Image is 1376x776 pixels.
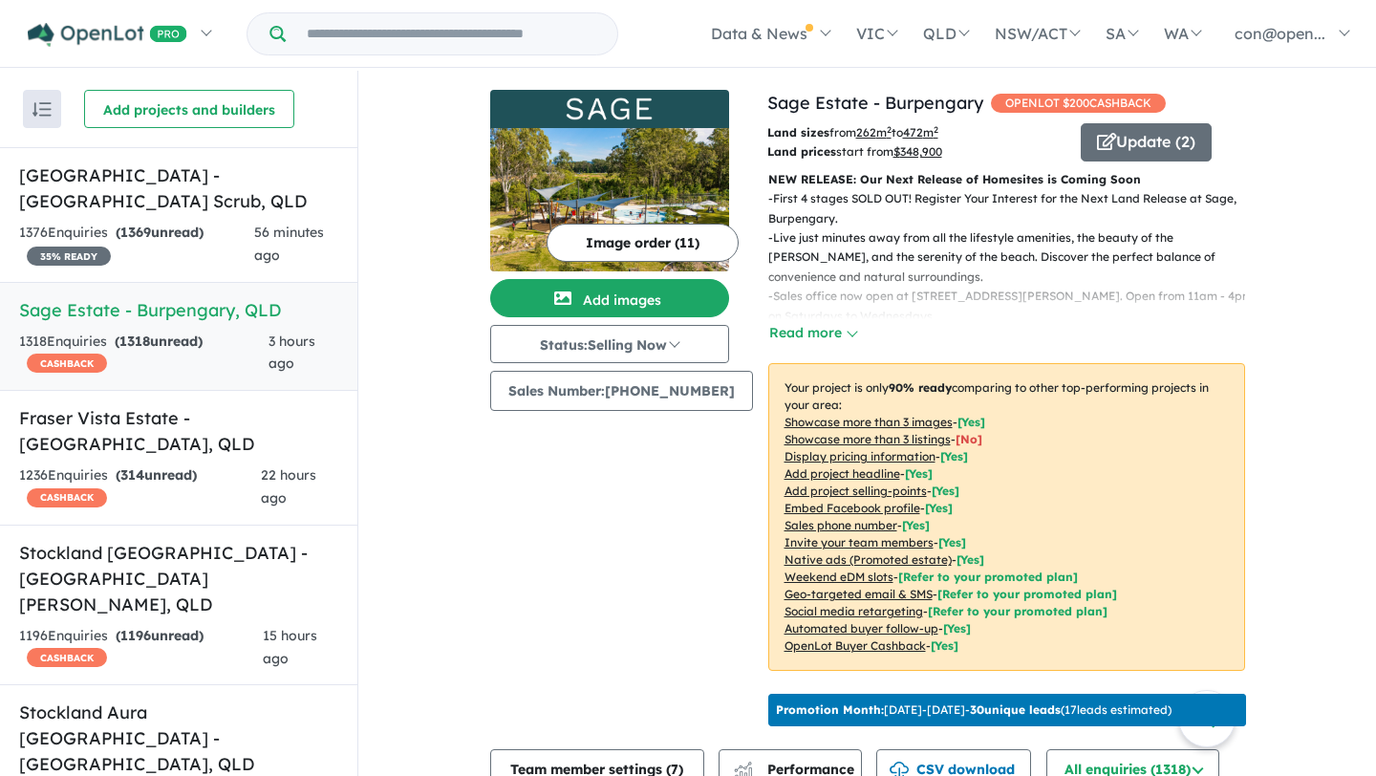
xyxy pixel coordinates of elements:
[785,484,927,498] u: Add project selling-points
[785,570,893,584] u: Weekend eDM slots
[115,333,203,350] strong: ( unread)
[19,297,338,323] h5: Sage Estate - Burpengary , QLD
[120,466,144,484] span: 314
[931,638,958,653] span: [Yes]
[290,13,613,54] input: Try estate name, suburb, builder or developer
[767,142,1066,162] p: start from
[943,621,971,636] span: [Yes]
[269,333,315,373] span: 3 hours ago
[785,518,897,532] u: Sales phone number
[119,333,150,350] span: 1318
[785,535,934,550] u: Invite your team members
[261,466,316,507] span: 22 hours ago
[785,501,920,515] u: Embed Facebook profile
[768,287,1260,326] p: - Sales office now open at [STREET_ADDRESS][PERSON_NAME]. Open from 11am - 4pm on Saturdays to We...
[768,189,1260,228] p: - First 4 stages SOLD OUT! Register Your Interest for the Next Land Release at Sage, Burpengary.
[934,124,938,135] sup: 2
[991,94,1166,113] span: OPENLOT $ 200 CASHBACK
[938,535,966,550] span: [ Yes ]
[940,449,968,463] span: [ Yes ]
[785,604,923,618] u: Social media retargeting
[19,331,269,377] div: 1318 Enquir ies
[768,322,858,344] button: Read more
[116,627,204,644] strong: ( unread)
[120,224,151,241] span: 1369
[547,224,739,262] button: Image order (11)
[84,90,294,128] button: Add projects and builders
[254,224,324,264] span: 56 minutes ago
[785,638,926,653] u: OpenLot Buyer Cashback
[263,627,317,667] span: 15 hours ago
[19,625,263,671] div: 1196 Enquir ies
[19,162,338,214] h5: [GEOGRAPHIC_DATA] - [GEOGRAPHIC_DATA] Scrub , QLD
[27,247,111,266] span: 35 % READY
[903,125,938,140] u: 472 m
[889,380,952,395] b: 90 % ready
[19,464,261,510] div: 1236 Enquir ies
[767,123,1066,142] p: from
[32,102,52,117] img: sort.svg
[928,604,1107,618] span: [Refer to your promoted plan]
[785,449,935,463] u: Display pricing information
[957,415,985,429] span: [ Yes ]
[905,466,933,481] span: [ Yes ]
[776,702,884,717] b: Promotion Month:
[785,587,933,601] u: Geo-targeted email & SMS
[1081,123,1212,162] button: Update (2)
[490,371,753,411] button: Sales Number:[PHONE_NUMBER]
[490,90,729,271] a: Sage Estate - Burpengary LogoSage Estate - Burpengary
[767,92,983,114] a: Sage Estate - Burpengary
[898,570,1078,584] span: [Refer to your promoted plan]
[28,23,187,47] img: Openlot PRO Logo White
[902,518,930,532] span: [ Yes ]
[932,484,959,498] span: [ Yes ]
[785,552,952,567] u: Native ads (Promoted estate)
[116,224,204,241] strong: ( unread)
[19,540,338,617] h5: Stockland [GEOGRAPHIC_DATA] - [GEOGRAPHIC_DATA][PERSON_NAME] , QLD
[490,279,729,317] button: Add images
[120,627,151,644] span: 1196
[19,405,338,457] h5: Fraser Vista Estate - [GEOGRAPHIC_DATA] , QLD
[785,415,953,429] u: Showcase more than 3 images
[856,125,892,140] u: 262 m
[27,648,107,667] span: CASHBACK
[768,170,1245,189] p: NEW RELEASE: Our Next Release of Homesites is Coming Soon
[767,144,836,159] b: Land prices
[785,432,951,446] u: Showcase more than 3 listings
[892,125,938,140] span: to
[956,432,982,446] span: [ No ]
[19,222,254,268] div: 1376 Enquir ies
[734,762,751,772] img: line-chart.svg
[785,466,900,481] u: Add project headline
[490,325,729,363] button: Status:Selling Now
[957,552,984,567] span: [Yes]
[887,124,892,135] sup: 2
[767,125,829,140] b: Land sizes
[490,128,729,271] img: Sage Estate - Burpengary
[27,354,107,373] span: CASHBACK
[785,621,938,636] u: Automated buyer follow-up
[970,702,1061,717] b: 30 unique leads
[776,701,1172,719] p: [DATE] - [DATE] - ( 17 leads estimated)
[768,363,1245,671] p: Your project is only comparing to other top-performing projects in your area: - - - - - - - - - -...
[925,501,953,515] span: [ Yes ]
[893,144,942,159] u: $ 348,900
[116,466,197,484] strong: ( unread)
[27,488,107,507] span: CASHBACK
[937,587,1117,601] span: [Refer to your promoted plan]
[1235,24,1325,43] span: con@open...
[768,228,1260,287] p: - Live just minutes away from all the lifestyle amenities, the beauty of the [PERSON_NAME], and t...
[498,97,721,120] img: Sage Estate - Burpengary Logo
